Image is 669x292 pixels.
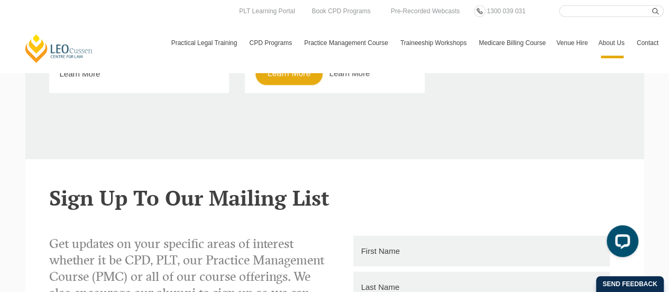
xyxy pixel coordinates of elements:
[49,186,620,209] h2: Sign Up To Our Mailing List
[60,69,100,78] a: Learn More
[388,5,463,17] a: Pre-Recorded Webcasts
[353,236,610,267] input: First Name
[631,28,664,58] a: Contact
[255,63,323,85] a: Learn More
[166,28,244,58] a: Practical Legal Training
[551,28,593,58] a: Venue Hire
[395,28,473,58] a: Traineeship Workshops
[473,28,551,58] a: Medicare Billing Course
[299,28,395,58] a: Practice Management Course
[593,28,631,58] a: About Us
[309,5,373,17] a: Book CPD Programs
[244,28,299,58] a: CPD Programs
[487,7,525,15] span: 1300 039 031
[484,5,528,17] a: 1300 039 031
[236,5,298,17] a: PLT Learning Portal
[598,221,643,266] iframe: LiveChat chat widget
[329,69,370,78] a: Learn More
[24,33,94,64] a: [PERSON_NAME] Centre for Law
